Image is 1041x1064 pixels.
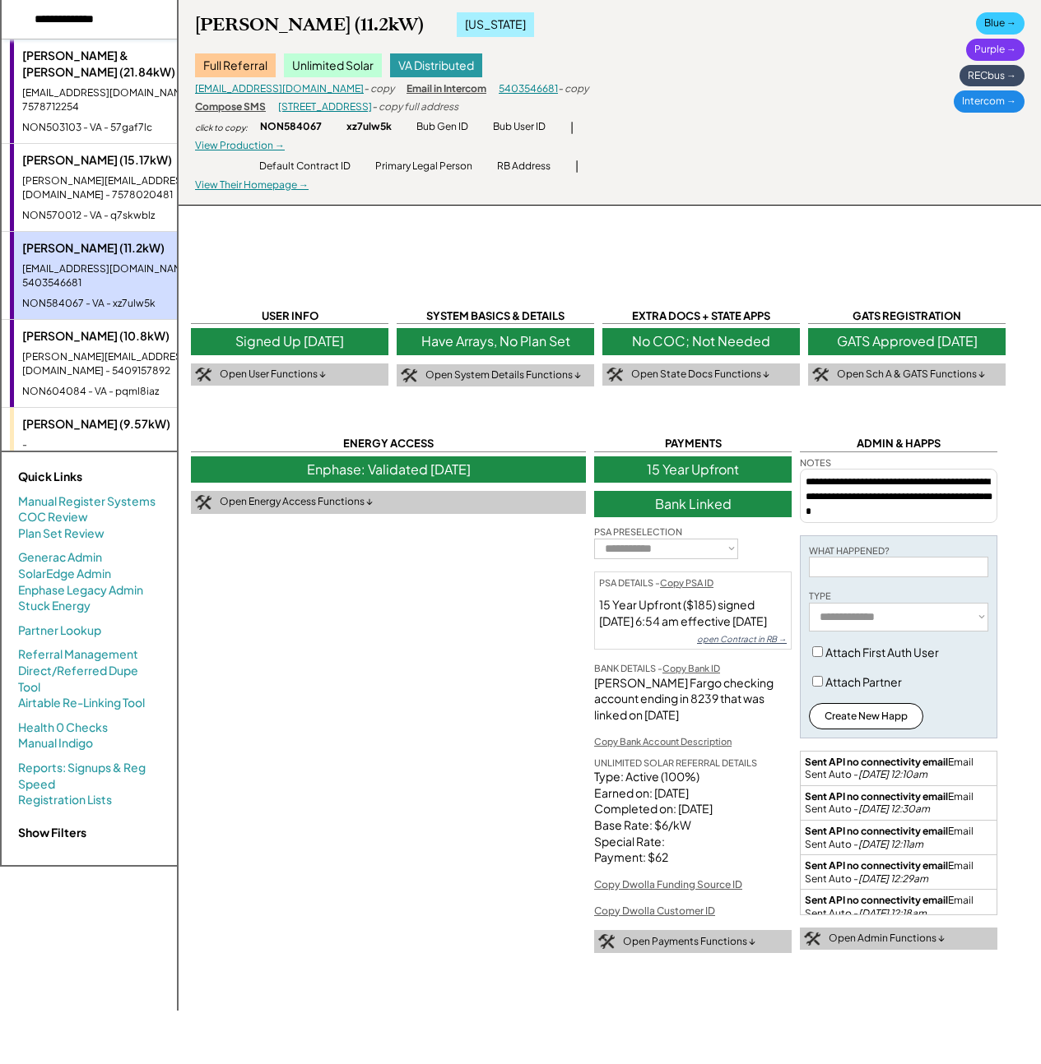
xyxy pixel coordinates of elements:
[966,39,1025,61] div: Purple →
[195,100,266,114] div: Compose SMS
[805,859,992,885] div: Email Sent Auto -
[804,932,820,946] img: tool-icon.png
[372,100,458,114] div: - copy full address
[594,436,792,451] div: PAYMENTS
[18,735,93,752] a: Manual Indigo
[22,48,224,80] div: [PERSON_NAME] & [PERSON_NAME] (21.84kW)
[407,82,486,96] div: Email in Intercom
[195,368,211,382] img: tool-icon.png
[575,158,579,174] div: |
[976,12,1025,35] div: Blue →
[858,872,928,885] em: [DATE] 12:29am
[18,695,145,711] a: Airtable Re-Linking Tool
[805,894,948,906] strong: Sent API no connectivity email
[191,436,586,451] div: ENERGY ACCESS
[499,82,558,95] a: 5403546681
[594,662,720,674] div: BANK DETAILS -
[800,436,997,451] div: ADMIN & HAPPS
[954,90,1025,113] div: Intercom →
[662,663,720,673] u: Copy Bank ID
[18,622,101,639] a: Partner Lookup
[18,509,88,525] a: COC Review
[401,368,417,383] img: tool-icon.png
[570,119,574,136] div: |
[18,549,102,566] a: Generac Admin
[594,904,715,918] div: Copy Dwolla Customer ID
[195,178,309,192] div: View Their Homepage →
[346,120,392,134] div: xz7ulw5k
[375,160,472,173] div: Primary Legal Person
[858,768,927,780] em: [DATE] 12:10am
[812,368,829,382] img: tool-icon.png
[284,53,382,78] div: Unlimited Solar
[18,582,143,599] a: Enphase Legacy Admin
[595,572,718,593] div: PSA DETAILS -
[191,456,586,483] div: Enphase: Validated [DATE]
[220,495,373,509] div: Open Energy Access Functions ↓
[18,598,91,614] a: Stuck Energy
[631,368,769,382] div: Open State Docs Functions ↓
[260,120,322,134] div: NON584067
[22,350,224,378] div: [PERSON_NAME][EMAIL_ADDRESS][DOMAIN_NAME] - 5409157892
[22,86,224,114] div: [EMAIL_ADDRESS][DOMAIN_NAME] - 7578712254
[660,577,713,588] u: Copy PSA ID
[594,491,792,517] div: Bank Linked
[808,308,1006,324] div: GATS REGISTRATION
[606,368,623,382] img: tool-icon.png
[390,53,482,78] div: VA Distributed
[800,456,831,469] div: NOTES
[858,907,927,919] em: [DATE] 12:18am
[22,328,224,345] div: [PERSON_NAME] (10.8kW)
[22,385,224,399] div: NON604084 - VA - pqml8iaz
[809,590,831,602] div: TYPE
[22,438,224,452] div: -
[829,932,945,946] div: Open Admin Functions ↓
[195,122,248,133] div: click to copy:
[825,645,939,659] label: Attach First Auth User
[18,469,183,485] div: Quick Links
[18,493,156,510] a: Manual Register Systems
[18,825,86,840] strong: Show Filters
[18,566,111,582] a: SolarEdge Admin
[805,859,948,872] strong: Sent API no connectivity email
[594,756,757,769] div: UNLIMITED SOLAR REFERRAL DETAILS
[595,593,791,633] div: 15 Year Upfront ($185) signed [DATE] 6:54 am effective [DATE]
[825,674,902,689] label: Attach Partner
[809,703,923,729] button: Create New Happ
[259,160,351,173] div: Default Contract ID
[397,328,594,354] div: Have Arrays, No Plan Set
[195,13,424,36] div: [PERSON_NAME] (11.2kW)
[22,297,224,311] div: NON584067 - VA - xz7ulw5k
[558,82,588,96] div: - copy
[22,262,224,290] div: [EMAIL_ADDRESS][DOMAIN_NAME] - 5403546681
[602,328,800,354] div: No COC; Not Needed
[858,803,930,815] em: [DATE] 12:30am
[809,544,890,557] div: WHAT HAPPENED?
[808,328,1006,354] div: GATS Approved [DATE]
[805,756,992,781] div: Email Sent Auto -
[195,495,211,510] img: tool-icon.png
[364,82,394,96] div: - copy
[416,120,468,134] div: Bub Gen ID
[594,525,682,538] div: PSA PRESELECTION
[18,792,112,808] a: Registration Lists
[693,633,791,649] div: open Contract in RB →
[594,456,792,483] div: 15 Year Upfront
[195,139,285,153] div: View Production →
[805,790,992,816] div: Email Sent Auto -
[397,308,594,324] div: SYSTEM BASICS & DETAILS
[195,82,364,95] a: [EMAIL_ADDRESS][DOMAIN_NAME]
[18,719,108,736] a: Health 0 Checks
[837,368,985,382] div: Open Sch A & GATS Functions ↓
[594,735,732,747] div: Copy Bank Account Description
[497,160,551,173] div: RB Address
[22,152,224,169] div: [PERSON_NAME] (15.17kW)
[22,416,224,433] div: [PERSON_NAME] (9.57kW)
[22,174,224,202] div: [PERSON_NAME][EMAIL_ADDRESS][DOMAIN_NAME] - 7578020481
[18,525,105,542] a: Plan Set Review
[457,12,534,37] div: [US_STATE]
[22,240,224,257] div: [PERSON_NAME] (11.2kW)
[858,838,923,850] em: [DATE] 12:11am
[22,209,224,223] div: NON570012 - VA - q7skwblz
[493,120,546,134] div: Bub User ID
